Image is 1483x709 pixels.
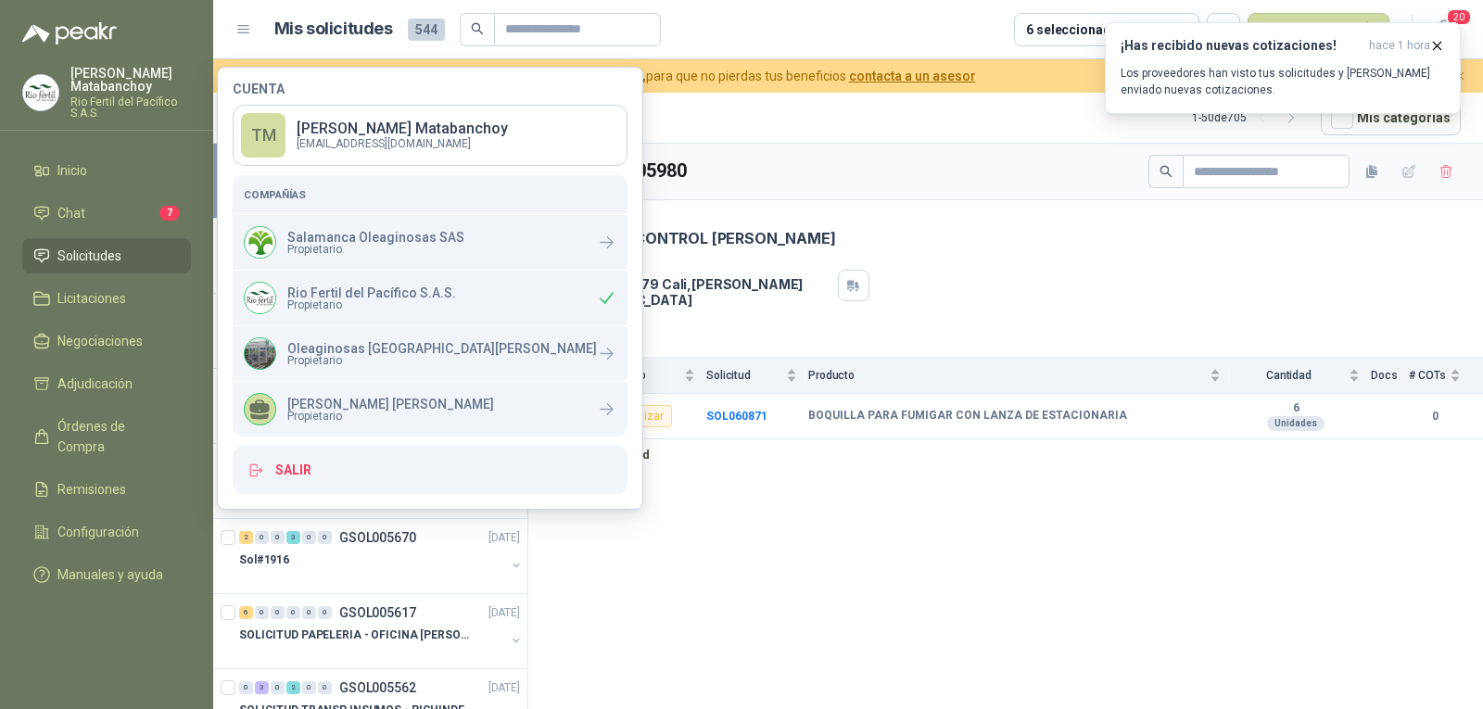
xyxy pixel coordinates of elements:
div: 6 seleccionadas [1026,19,1125,40]
span: # COTs [1409,369,1446,382]
a: Inicio [22,153,191,188]
p: GSOL005617 [339,606,416,619]
a: Solicitudes [22,238,191,273]
span: search [471,22,484,35]
span: Propietario [287,244,464,255]
span: Remisiones [57,479,126,500]
a: Manuales y ayuda [22,557,191,592]
img: Company Logo [245,227,275,258]
span: Órdenes de Compra [57,416,173,457]
div: 0 [302,531,316,544]
p: [PERSON_NAME] Matabanchoy [297,121,508,136]
span: 7 [159,206,180,221]
p: Rio Fertil del Pacífico S.A.S. [70,96,191,119]
span: Inicio [57,160,87,181]
a: Remisiones [22,472,191,507]
th: # COTs [1409,358,1483,394]
p: Oleaginosas [GEOGRAPHIC_DATA][PERSON_NAME] [287,342,597,355]
a: [PERSON_NAME] [PERSON_NAME]Propietario [233,382,627,437]
span: hace 1 hora [1369,38,1430,54]
a: 6 0 0 0 0 0 GSOL005617[DATE] SOLICITUD PAPELERIA - OFICINA [PERSON_NAME] [239,601,524,661]
span: Cantidad [1232,369,1345,382]
div: TM [241,113,285,158]
p: [PERSON_NAME] [PERSON_NAME] [287,398,494,411]
a: Adjudicación [22,366,191,401]
div: 0 [271,606,285,619]
span: para que no pierdas tus beneficios [245,66,976,86]
img: Company Logo [23,75,58,110]
a: SOL060871 [706,410,767,423]
a: 2 0 0 3 0 0 GSOL005670[DATE] Sol#1916 [239,526,524,586]
span: Solicitudes [57,246,121,266]
div: 0 [286,606,300,619]
button: ¡Has recibido nuevas cotizaciones!hace 1 hora Los proveedores han visto tus solicitudes y [PERSON... [1105,22,1461,114]
div: 6 [239,606,253,619]
p: SOLICITUD PAPELERIA - OFICINA [PERSON_NAME] [239,627,470,644]
span: Configuración [57,522,139,542]
div: 0 [271,681,285,694]
a: Company LogoSalamanca Oleaginosas SASPropietario [233,215,627,270]
p: GSOL005670 [339,531,416,544]
div: Company LogoRio Fertil del Pacífico S.A.S.Propietario [233,271,627,325]
span: Adjudicación [57,373,133,394]
a: Negociaciones [22,323,191,359]
div: 0 [302,681,316,694]
a: Company LogoOleaginosas [GEOGRAPHIC_DATA][PERSON_NAME]Propietario [233,326,627,381]
p: Rio Fertil del Pacífico S.A.S. [287,286,456,299]
p: Dirección [551,263,830,276]
div: 3 [286,531,300,544]
div: 0 [302,606,316,619]
h1: Mis solicitudes [274,16,393,43]
p: [PERSON_NAME] Matabanchoy [70,67,191,93]
span: Chat [57,203,85,223]
h5: Compañías [244,186,616,203]
a: Chat7 [22,196,191,231]
img: Company Logo [245,338,275,369]
a: Órdenes de Compra [22,409,191,464]
div: Unidades [1267,416,1325,431]
p: Salamanca Oleaginosas SAS [287,231,464,244]
button: 20 [1427,13,1461,46]
span: Solicitud [706,369,782,382]
div: 0 [318,606,332,619]
p: Los proveedores han visto tus solicitudes y [PERSON_NAME] enviado nuevas cotizaciones. [1121,65,1445,98]
span: Propietario [287,299,456,310]
p: CALLE 4 # 27-79 Cali , [PERSON_NAME][GEOGRAPHIC_DATA] [551,276,830,308]
div: 3 [255,681,269,694]
p: GSOL005562 [339,681,416,694]
span: Propietario [287,355,597,366]
img: Logo peakr [22,22,117,44]
span: Propietario [287,411,494,422]
div: 2 [286,681,300,694]
span: 544 [408,19,445,41]
div: 0 [318,531,332,544]
div: 0 [239,681,253,694]
th: Producto [808,358,1232,394]
b: BOQUILLA PARA FUMIGAR CON LANZA DE ESTACIONARIA [808,409,1127,424]
span: Manuales y ayuda [57,564,163,585]
span: 20 [1446,8,1472,26]
div: 0 [318,681,332,694]
a: Configuración [22,514,191,550]
button: Nueva solicitud [1248,13,1389,46]
div: 0 [271,531,285,544]
th: Docs [1371,358,1409,394]
th: Solicitud [706,358,808,394]
a: TM[PERSON_NAME] Matabanchoy[EMAIL_ADDRESS][DOMAIN_NAME] [233,105,627,166]
div: 0 [255,606,269,619]
th: Cantidad [1232,358,1371,394]
h3: ¡Has recibido nuevas cotizaciones! [1121,38,1362,54]
a: contacta a un asesor [849,69,976,83]
h4: Cuenta [233,82,627,95]
div: 0 [255,531,269,544]
b: 6 [1232,401,1360,416]
span: Producto [808,369,1206,382]
button: Salir [233,446,627,494]
p: SOLICITUD CONTROL [PERSON_NAME] [551,229,835,248]
p: Sol#1916 [239,551,289,569]
p: [DATE] [488,604,520,622]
